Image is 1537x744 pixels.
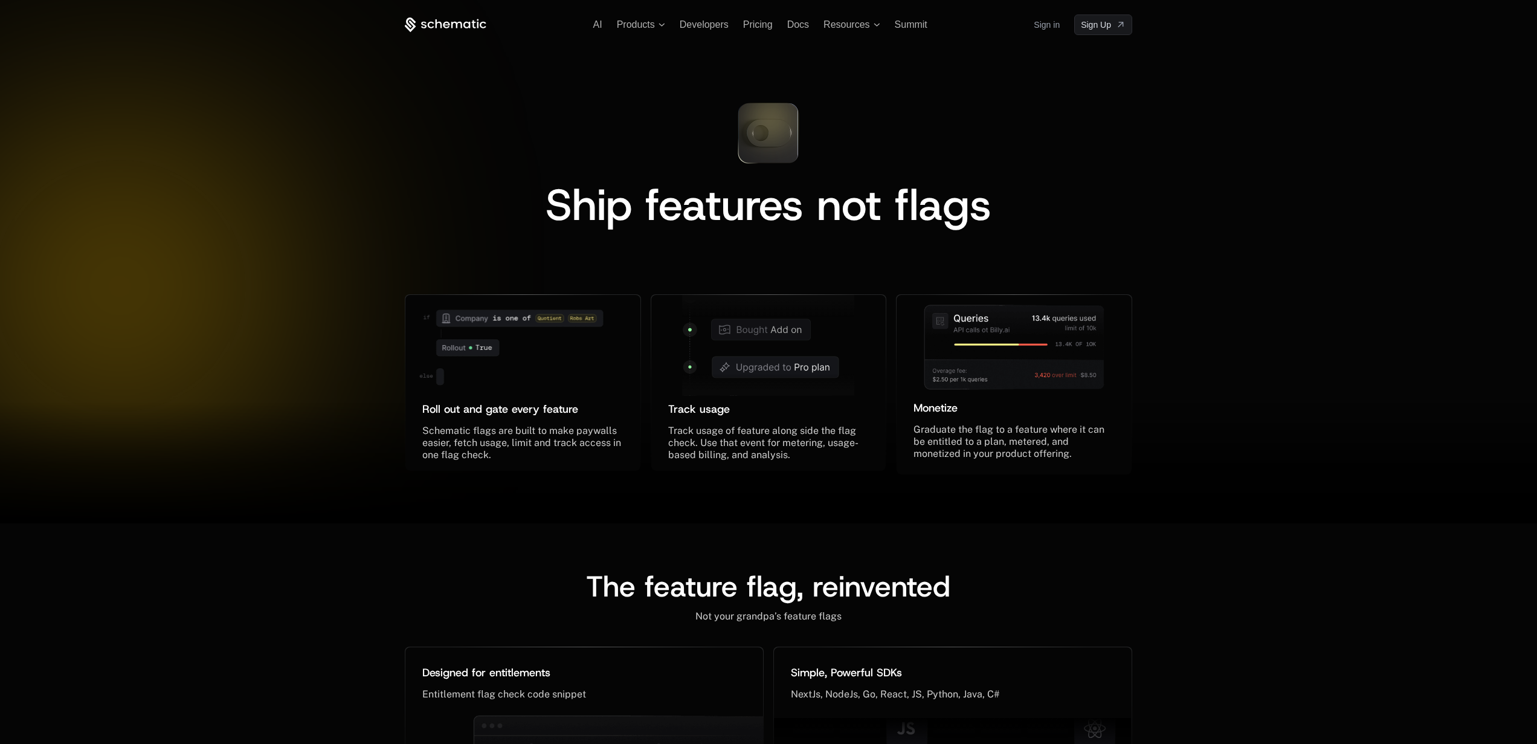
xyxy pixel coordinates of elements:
[680,19,729,30] a: Developers
[422,688,586,700] span: Entitlement flag check code snippet
[668,425,859,461] span: Track usage of feature along side the flag check. Use that event for metering, usage-based billin...
[546,176,991,234] span: Ship features not flags
[823,19,869,30] span: Resources
[1074,15,1132,35] a: [object Object]
[895,19,927,30] a: Summit
[422,665,550,680] span: Designed for entitlements
[695,610,842,622] span: Not your grandpa’s feature flags
[743,19,773,30] a: Pricing
[913,424,1107,459] span: Graduate the flag to a feature where it can be entitled to a plan, metered, and monetized in your...
[593,19,602,30] a: AI
[617,19,655,30] span: Products
[787,19,809,30] a: Docs
[586,567,950,606] span: The feature flag, reinvented
[791,665,902,680] span: Simple, Powerful SDKs
[1034,15,1060,34] a: Sign in
[913,401,958,415] span: Monetize
[422,402,578,416] span: Roll out and gate every feature
[422,425,623,461] span: Schematic flags are built to make paywalls easier, fetch usage, limit and track access in one fla...
[791,688,1000,700] span: NextJs, NodeJs, Go, React, JS, Python, Java, C#
[668,402,730,416] span: Track usage
[1081,19,1111,31] span: Sign Up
